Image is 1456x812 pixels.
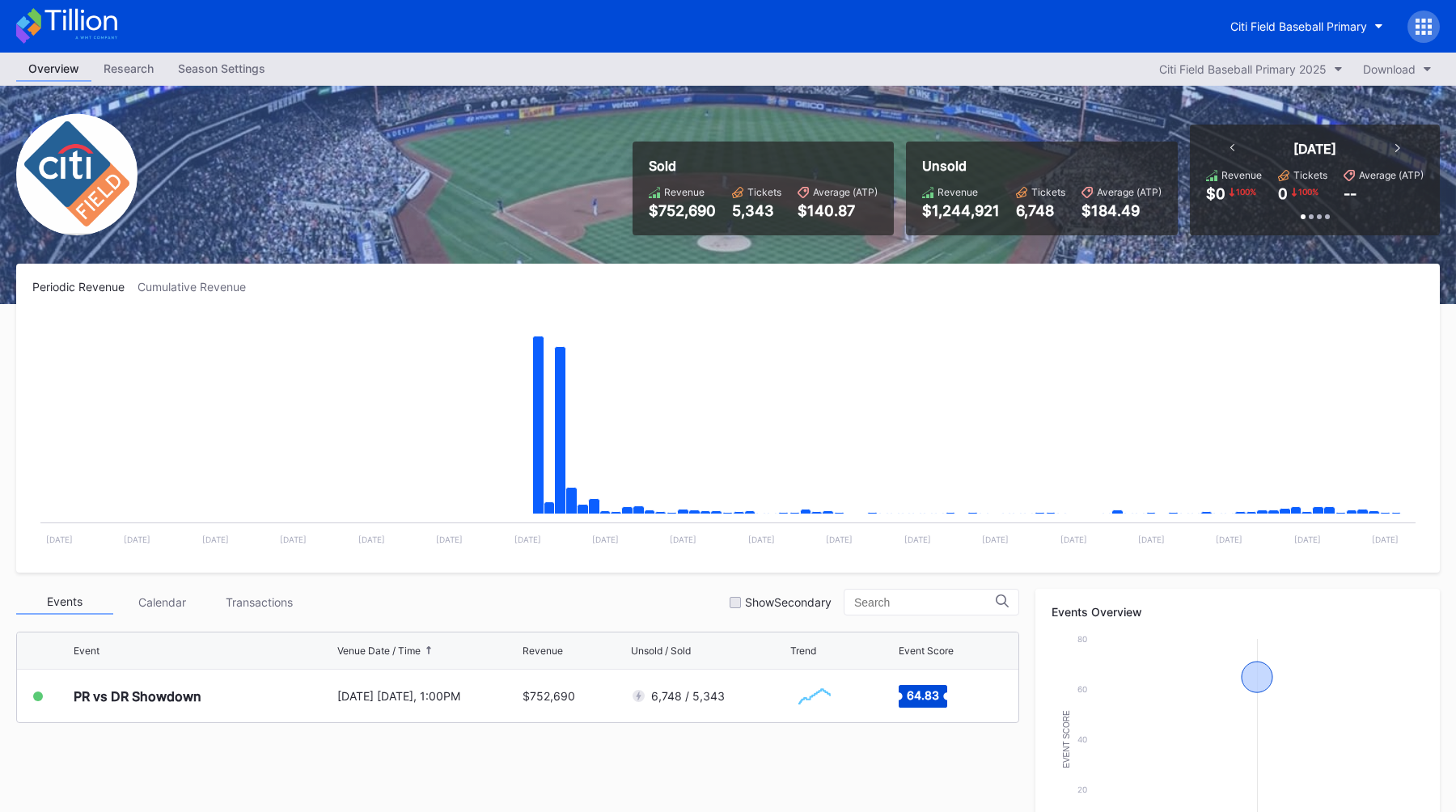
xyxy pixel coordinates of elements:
div: [DATE] [DATE], 1:00PM [337,689,519,703]
div: Unsold [922,158,1162,174]
text: [DATE] [1060,535,1087,544]
text: 20 [1077,785,1087,794]
div: Cumulative Revenue [138,280,259,294]
a: Overview [16,57,91,82]
div: $752,690 [523,689,575,703]
text: [DATE] [982,535,1009,544]
div: 6,748 / 5,343 [651,689,725,703]
div: Show Secondary [745,595,832,609]
text: 64.83 [907,687,939,701]
div: Revenue [1221,169,1262,181]
div: Events Overview [1052,605,1424,619]
div: Average (ATP) [813,186,878,198]
div: Citi Field Baseball Primary [1230,19,1367,33]
a: Research [91,57,166,82]
button: Citi Field Baseball Primary [1218,11,1395,41]
div: Revenue [664,186,705,198]
text: [DATE] [202,535,229,544]
div: Revenue [938,186,978,198]
text: [DATE] [1138,535,1165,544]
div: 5,343 [732,202,781,219]
div: $0 [1206,185,1225,202]
img: Citi_Field_Baseball_Primary.png [16,114,138,235]
div: 100 % [1297,185,1320,198]
text: Event Score [1062,710,1071,768]
svg: Chart title [32,314,1424,556]
div: Trend [790,645,816,657]
text: [DATE] [748,535,775,544]
div: $1,244,921 [922,202,1000,219]
div: $184.49 [1081,202,1162,219]
div: Tickets [747,186,781,198]
text: [DATE] [1216,535,1242,544]
text: [DATE] [1372,535,1399,544]
div: Research [91,57,166,80]
div: Periodic Revenue [32,280,138,294]
div: Average (ATP) [1097,186,1162,198]
text: [DATE] [436,535,463,544]
div: Venue Date / Time [337,645,421,657]
div: $140.87 [798,202,878,219]
text: [DATE] [280,535,307,544]
text: [DATE] [592,535,619,544]
text: [DATE] [46,535,73,544]
div: Calendar [113,590,210,615]
button: Citi Field Baseball Primary 2025 [1151,58,1351,80]
a: Season Settings [166,57,277,82]
text: [DATE] [904,535,931,544]
div: Events [16,590,113,615]
text: 80 [1077,634,1087,644]
text: [DATE] [124,535,150,544]
div: PR vs DR Showdown [74,688,201,704]
button: Download [1355,58,1440,80]
input: Search [854,596,996,609]
text: [DATE] [826,535,853,544]
text: [DATE] [670,535,696,544]
div: Tickets [1031,186,1065,198]
div: $752,690 [649,202,716,219]
text: [DATE] [514,535,541,544]
div: Sold [649,158,878,174]
div: Tickets [1293,169,1327,181]
text: [DATE] [358,535,385,544]
text: [DATE] [1294,535,1321,544]
svg: Chart title [790,676,839,717]
div: 0 [1278,185,1288,202]
div: -- [1344,185,1357,202]
div: Transactions [210,590,307,615]
div: Average (ATP) [1359,169,1424,181]
div: Citi Field Baseball Primary 2025 [1159,62,1327,76]
div: 100 % [1234,185,1258,198]
text: 60 [1077,684,1087,694]
div: Season Settings [166,57,277,80]
div: 6,748 [1016,202,1065,219]
div: Event Score [899,645,954,657]
div: Unsold / Sold [631,645,691,657]
div: Revenue [523,645,563,657]
text: 40 [1077,734,1087,744]
div: [DATE] [1293,141,1336,157]
div: Event [74,645,99,657]
div: Download [1363,62,1416,76]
